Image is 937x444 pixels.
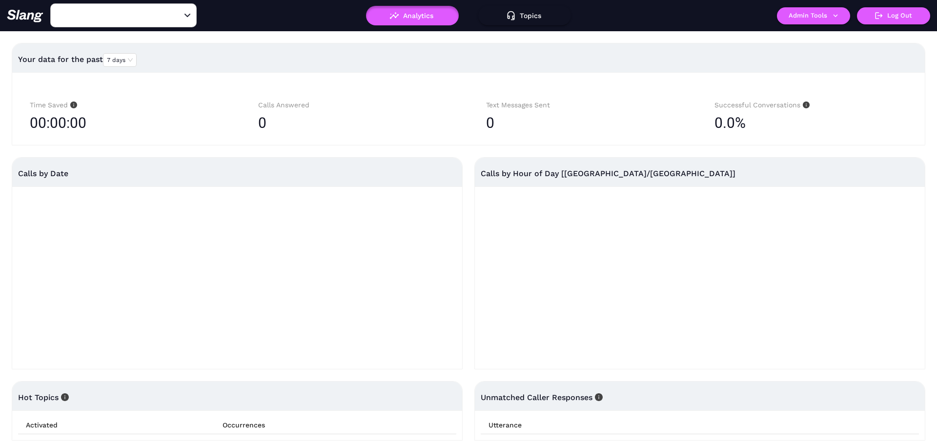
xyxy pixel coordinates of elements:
[486,114,494,131] span: 0
[800,101,810,108] span: info-circle
[481,416,919,434] th: Utterance
[486,100,679,111] div: Text Messages Sent
[714,101,810,109] span: Successful Conversations
[18,158,456,189] div: Calls by Date
[777,7,850,24] button: Admin Tools
[182,10,193,21] button: Open
[7,9,43,22] img: 623511267c55cb56e2f2a487_logo2.png
[30,111,86,135] span: 00:00:00
[366,12,459,19] a: Analytics
[30,101,77,109] span: Time Saved
[714,111,746,135] span: 0.0%
[857,7,930,24] button: Log Out
[481,393,603,402] span: Unmatched Caller Responses
[68,101,77,108] span: info-circle
[215,416,456,434] th: Occurrences
[481,158,919,189] div: Calls by Hour of Day [[GEOGRAPHIC_DATA]/[GEOGRAPHIC_DATA]]
[59,393,69,401] span: info-circle
[258,100,451,111] div: Calls Answered
[18,416,215,434] th: Activated
[18,48,919,71] div: Your data for the past
[258,114,266,131] span: 0
[478,6,571,25] button: Topics
[592,393,603,401] span: info-circle
[107,54,133,66] span: 7 days
[18,393,69,402] span: Hot Topics
[366,6,459,25] button: Analytics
